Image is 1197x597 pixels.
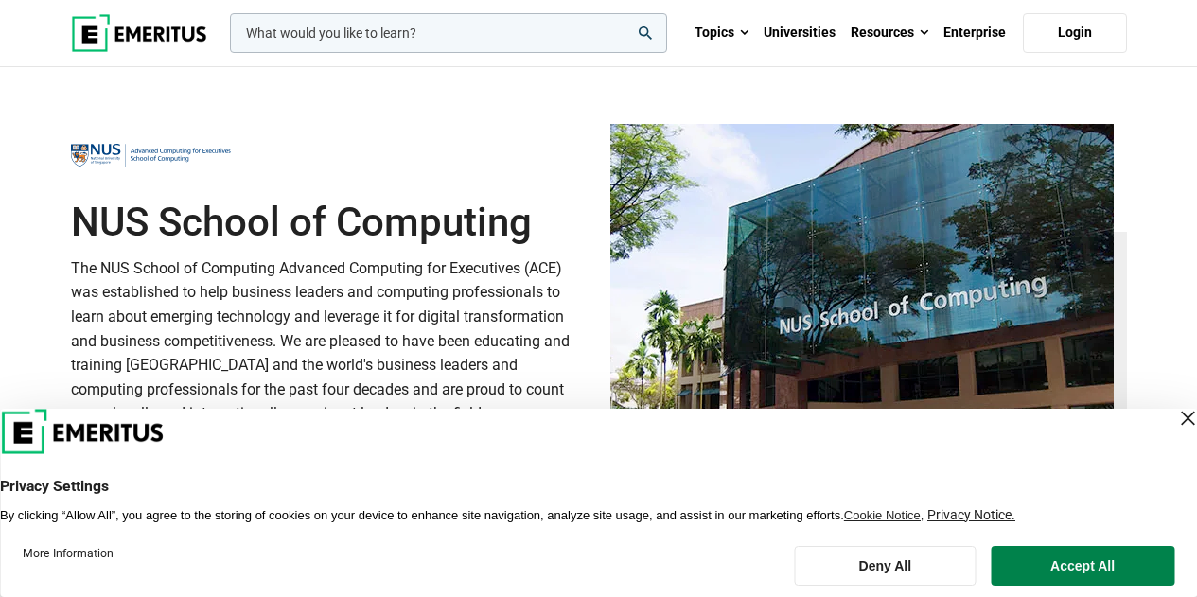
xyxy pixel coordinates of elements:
img: NUS School of Computing [610,124,1114,471]
img: NUS School of Computing [71,134,232,176]
p: The NUS School of Computing Advanced Computing for Executives (ACE) was established to help busin... [71,256,588,450]
a: Login [1023,13,1127,53]
h1: NUS School of Computing [71,199,588,246]
input: woocommerce-product-search-field-0 [230,13,667,53]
